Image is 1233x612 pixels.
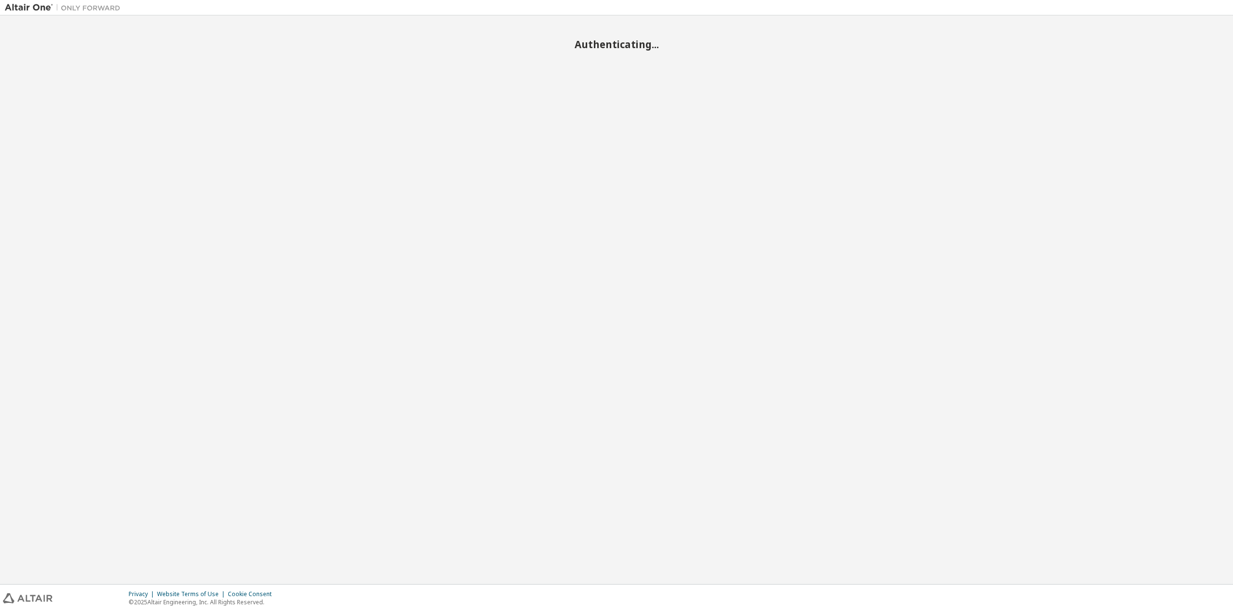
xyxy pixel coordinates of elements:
div: Website Terms of Use [157,590,228,598]
div: Privacy [129,590,157,598]
h2: Authenticating... [5,38,1228,51]
div: Cookie Consent [228,590,277,598]
p: © 2025 Altair Engineering, Inc. All Rights Reserved. [129,598,277,606]
img: altair_logo.svg [3,593,52,603]
img: Altair One [5,3,125,13]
